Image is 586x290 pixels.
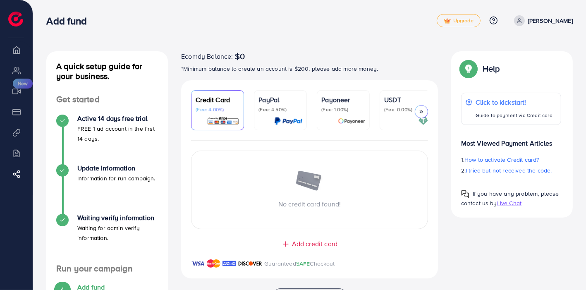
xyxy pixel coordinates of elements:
img: Popup guide [461,61,476,76]
iframe: Chat [551,253,580,284]
img: brand [238,259,262,268]
p: Payoneer [321,95,365,105]
p: FREE 1 ad account in the first 14 days. [77,124,158,144]
h4: Update Information [77,164,155,172]
img: brand [222,259,236,268]
span: Upgrade [444,18,474,24]
p: (Fee: 1.00%) [321,106,365,113]
img: card [419,116,428,126]
p: Click to kickstart! [476,97,553,107]
p: PayPal [258,95,302,105]
span: Ecomdy Balance: [181,51,233,61]
span: How to activate Credit card? [464,156,539,164]
span: $0 [235,51,245,61]
p: 1. [461,155,561,165]
h4: Active 14 days free trial [77,115,158,122]
p: (Fee: 4.00%) [196,106,239,113]
span: I tried but not received the code. [466,166,552,175]
p: (Fee: 4.50%) [258,106,302,113]
img: card [207,116,239,126]
p: Help [483,64,500,74]
p: [PERSON_NAME] [528,16,573,26]
h4: Get started [46,94,168,105]
img: brand [207,259,220,268]
h4: A quick setup guide for your business. [46,61,168,81]
img: logo [8,12,23,26]
li: Active 14 days free trial [46,115,168,164]
span: SAFE [296,259,310,268]
p: (Fee: 0.00%) [384,106,428,113]
p: Credit Card [196,95,239,105]
span: Live Chat [497,199,521,207]
li: Waiting verify information [46,214,168,264]
p: Most Viewed Payment Articles [461,132,561,148]
span: If you have any problem, please contact us by [461,189,559,207]
h4: Run your campaign [46,264,168,274]
img: image [295,171,324,192]
p: Waiting for admin verify information. [77,223,158,243]
p: 2. [461,165,561,175]
span: Add credit card [292,239,337,249]
p: USDT [384,95,428,105]
h4: Waiting verify information [77,214,158,222]
img: tick [444,18,451,24]
p: Guaranteed Checkout [264,259,335,268]
img: card [338,116,365,126]
p: Guide to payment via Credit card [476,110,553,120]
img: Popup guide [461,190,469,198]
img: card [274,116,302,126]
p: No credit card found! [191,199,428,209]
img: brand [191,259,205,268]
a: [PERSON_NAME] [511,15,573,26]
h3: Add fund [46,15,93,27]
a: tickUpgrade [437,14,481,27]
li: Update Information [46,164,168,214]
p: Information for run campaign. [77,173,155,183]
p: *Minimum balance to create an account is $200, please add more money. [181,64,438,74]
